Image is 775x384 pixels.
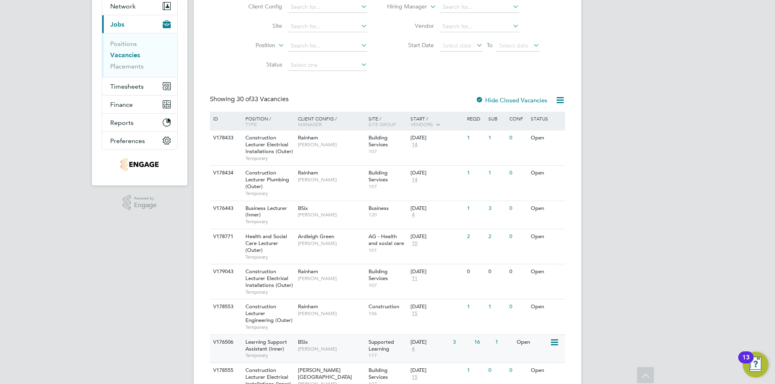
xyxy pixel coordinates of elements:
[134,202,157,209] span: Engage
[298,212,364,218] span: [PERSON_NAME]
[507,264,528,279] div: 0
[102,114,177,131] button: Reports
[411,121,433,127] span: Vendors
[411,310,419,317] span: 15
[211,335,239,350] div: V176506
[110,62,144,70] a: Placements
[245,254,294,260] span: Temporary
[110,51,140,59] a: Vacancies
[211,299,239,314] div: V178553
[486,264,507,279] div: 0
[237,95,289,103] span: 33 Vacancies
[411,240,419,247] span: 10
[298,303,318,310] span: Rainham
[486,229,507,244] div: 2
[507,131,528,145] div: 0
[369,282,407,289] span: 107
[236,61,282,68] label: Status
[298,268,318,275] span: Rainham
[123,195,157,210] a: Powered byEngage
[245,303,293,324] span: Construction Lecturer Engineering (Outer)
[369,247,407,253] span: 101
[369,303,399,310] span: Construction
[529,264,564,279] div: Open
[245,338,287,352] span: Learning Support Assistant (Inner)
[387,22,434,29] label: Vendor
[236,3,282,10] label: Client Config
[110,137,145,145] span: Preferences
[102,158,178,171] a: Go to home page
[369,352,407,359] span: 117
[298,233,334,240] span: Ardleigh Green
[369,233,404,247] span: AG - Health and social care
[411,303,463,310] div: [DATE]
[102,132,177,149] button: Preferences
[465,166,486,181] div: 1
[288,21,367,32] input: Search for...
[507,363,528,378] div: 0
[245,218,294,225] span: Temporary
[367,112,409,131] div: Site /
[387,42,434,49] label: Start Date
[245,205,287,218] span: Business Lecturer (Inner)
[298,240,364,247] span: [PERSON_NAME]
[369,205,389,212] span: Business
[465,229,486,244] div: 2
[236,22,282,29] label: Site
[102,95,177,113] button: Finance
[110,40,137,48] a: Positions
[411,135,463,141] div: [DATE]
[529,299,564,314] div: Open
[507,201,528,216] div: 0
[411,170,463,176] div: [DATE]
[369,134,388,148] span: Building Services
[102,15,177,33] button: Jobs
[237,95,251,103] span: 30 of
[298,141,364,148] span: [PERSON_NAME]
[465,201,486,216] div: 1
[411,233,463,240] div: [DATE]
[110,21,124,28] span: Jobs
[298,367,352,380] span: [PERSON_NAME][GEOGRAPHIC_DATA]
[210,95,290,104] div: Showing
[369,212,407,218] span: 120
[211,229,239,244] div: V178771
[465,112,486,125] div: Reqd
[369,268,388,282] span: Building Services
[245,121,257,127] span: Type
[442,42,471,49] span: Select date
[245,324,294,330] span: Temporary
[472,335,493,350] div: 16
[298,169,318,176] span: Rainham
[245,155,294,162] span: Temporary
[465,264,486,279] div: 0
[298,176,364,183] span: [PERSON_NAME]
[369,169,388,183] span: Building Services
[369,338,394,352] span: Supported Learning
[298,338,308,345] span: BSix
[486,166,507,181] div: 1
[245,233,287,253] span: Health and Social Care Lecturer (Outer)
[298,121,322,127] span: Manager
[298,134,318,141] span: Rainham
[296,112,367,131] div: Client Config /
[134,195,157,202] span: Powered by
[484,40,495,50] span: To
[486,201,507,216] div: 3
[529,166,564,181] div: Open
[110,83,144,90] span: Timesheets
[211,131,239,145] div: V178433
[211,166,239,181] div: V178434
[529,201,564,216] div: Open
[298,346,364,352] span: [PERSON_NAME]
[411,346,416,353] span: 4
[507,112,528,125] div: Conf
[507,166,528,181] div: 0
[440,2,519,13] input: Search for...
[110,2,136,10] span: Network
[369,310,407,317] span: 106
[743,352,769,378] button: Open Resource Center, 13 new notifications
[451,335,472,350] div: 3
[211,363,239,378] div: V178555
[507,299,528,314] div: 0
